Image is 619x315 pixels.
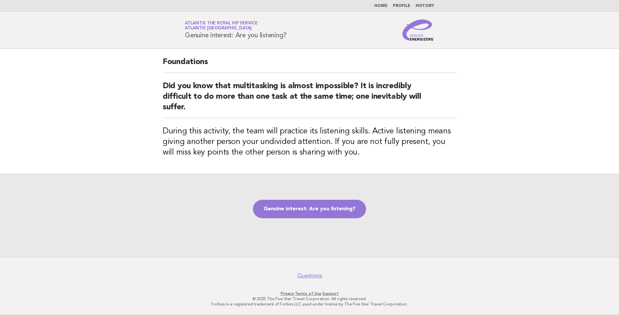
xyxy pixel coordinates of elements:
a: Terms of Use [295,291,321,296]
a: Privacy [281,291,294,296]
p: © 2025 The Five Star Travel Corporation. All rights reserved. [107,296,512,301]
img: Service Energizers [402,19,434,41]
a: Profile [393,4,410,8]
a: Genuine interest: Are you listening? [253,200,366,218]
h2: Did you know that multitasking is almost impossible? It is incredibly difficult to do more than o... [163,81,456,118]
h2: Foundations [163,57,456,73]
p: Forbes is a registered trademark of Forbes LLC used under license by The Five Star Travel Corpora... [107,301,512,307]
a: History [416,4,434,8]
a: Atlantis the Royal VIP ServiceAtlantis [GEOGRAPHIC_DATA] [185,21,258,30]
a: Support [322,291,339,296]
p: · · [107,291,512,296]
a: Questions [297,272,322,279]
a: Home [374,4,388,8]
h3: During this activity, the team will practice its listening skills. Active listening means giving ... [163,126,456,158]
h1: Genuine interest: Are you listening? [185,21,287,39]
span: Atlantis [GEOGRAPHIC_DATA] [185,26,252,31]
